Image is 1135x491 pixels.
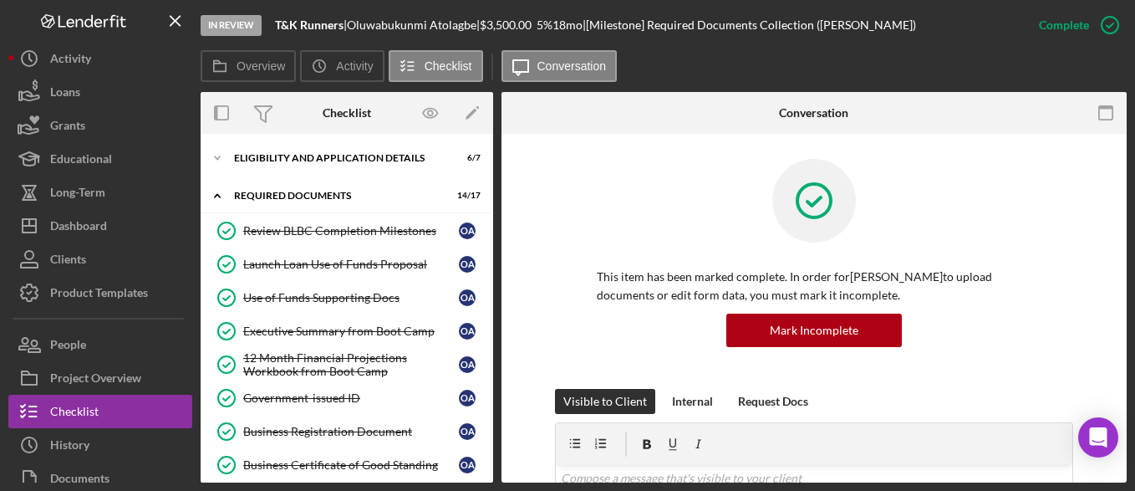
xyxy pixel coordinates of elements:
label: Conversation [537,59,607,73]
div: 14 / 17 [450,191,481,201]
div: Use of Funds Supporting Docs [243,291,459,304]
div: Project Overview [50,361,141,399]
button: History [8,428,192,462]
a: Business Certificate of Good StandingOA [209,448,485,482]
a: Use of Funds Supporting DocsOA [209,281,485,315]
div: Review BLBC Completion Milestones [243,224,459,238]
div: In Review [201,15,262,36]
a: Business Registration DocumentOA [209,415,485,448]
a: Executive Summary from Boot CampOA [209,315,485,348]
div: Request Docs [738,389,808,414]
div: O A [459,457,476,473]
div: Business Registration Document [243,425,459,438]
a: 12 Month Financial Projections Workbook from Boot CampOA [209,348,485,381]
div: O A [459,289,476,306]
div: Launch Loan Use of Funds Proposal [243,258,459,271]
p: This item has been marked complete. In order for [PERSON_NAME] to upload documents or edit form d... [597,268,1031,305]
div: Educational [50,142,112,180]
button: Long-Term [8,176,192,209]
a: Government-issued IDOA [209,381,485,415]
a: Launch Loan Use of Funds ProposalOA [209,248,485,281]
div: 18 mo [552,18,583,32]
label: Activity [336,59,373,73]
div: O A [459,256,476,273]
button: Educational [8,142,192,176]
button: Mark Incomplete [726,314,902,347]
div: O A [459,323,476,340]
div: 6 / 7 [450,153,481,163]
div: O A [459,222,476,239]
div: Executive Summary from Boot Camp [243,325,459,338]
button: Conversation [501,50,618,82]
div: Government-issued ID [243,391,459,405]
div: Required Documents [234,191,439,201]
div: Internal [672,389,713,414]
div: Grants [50,109,85,146]
label: Overview [237,59,285,73]
button: Checklist [8,395,192,428]
button: Request Docs [730,389,817,414]
div: Complete [1039,8,1089,42]
a: Review BLBC Completion MilestonesOA [209,214,485,248]
button: Loans [8,75,192,109]
div: Conversation [779,106,848,120]
div: Visible to Client [563,389,647,414]
button: People [8,328,192,361]
button: Grants [8,109,192,142]
div: 12 Month Financial Projections Workbook from Boot Camp [243,351,459,378]
div: Long-Term [50,176,105,213]
div: | [275,18,347,32]
div: Checklist [50,395,99,432]
div: Activity [50,42,91,79]
div: 5 % [537,18,552,32]
button: Complete [1022,8,1127,42]
button: Project Overview [8,361,192,395]
div: Clients [50,243,86,280]
button: Clients [8,243,192,276]
button: Dashboard [8,209,192,243]
div: History [50,428,89,466]
div: Mark Incomplete [770,314,858,347]
div: Oluwabukunmi Atolagbe | [347,18,480,32]
button: Overview [201,50,296,82]
div: Loans [50,75,80,113]
button: Product Templates [8,276,192,309]
button: Visible to Client [555,389,655,414]
b: T&K Runners [275,18,344,32]
div: Business Certificate of Good Standing [243,458,459,472]
button: Internal [664,389,721,414]
button: Checklist [389,50,483,82]
div: | [Milestone] Required Documents Collection ([PERSON_NAME]) [583,18,916,32]
div: O A [459,390,476,407]
label: Checklist [425,59,472,73]
div: $3,500.00 [480,18,537,32]
div: Dashboard [50,209,107,247]
button: Activity [300,50,384,82]
button: Activity [8,42,192,75]
div: Open Intercom Messenger [1078,417,1118,458]
div: O A [459,423,476,440]
div: Checklist [323,106,371,120]
div: Product Templates [50,276,148,314]
div: O A [459,356,476,373]
div: Eligibility and Application Details [234,153,439,163]
div: People [50,328,86,366]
